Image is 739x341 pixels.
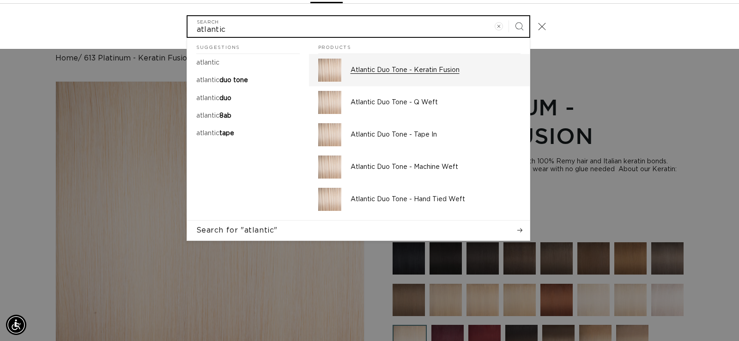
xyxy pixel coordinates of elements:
iframe: Chat Widget [693,297,739,341]
mark: atlantic [196,77,219,84]
p: atlantic duo tone [196,76,248,84]
input: Search [188,16,529,37]
div: Accessibility Menu [6,315,26,335]
mark: atlantic [196,130,219,137]
button: Close [532,16,552,36]
a: atlantic [187,54,309,72]
a: atlantic tape [187,125,309,142]
p: Atlantic Duo Tone - Q Weft [351,98,521,107]
p: atlantic tape [196,129,234,138]
h2: Products [318,38,521,54]
span: Search for "atlantic" [196,225,278,235]
a: Atlantic Duo Tone - Keratin Fusion [309,54,530,86]
a: Atlantic Duo Tone - Hand Tied Weft [309,183,530,215]
a: atlantic 8ab [187,107,309,125]
mark: atlantic [196,60,219,66]
mark: atlantic [196,113,219,119]
p: atlantic 8ab [196,112,231,120]
span: duo tone [219,77,248,84]
p: atlantic duo [196,94,231,102]
a: Atlantic Duo Tone - Q Weft [309,86,530,119]
img: Atlantic Duo Tone - Machine Weft [318,156,341,179]
p: Atlantic Duo Tone - Hand Tied Weft [351,195,521,203]
span: 8ab [219,113,231,119]
img: Atlantic Duo Tone - Hand Tied Weft [318,188,341,211]
p: Atlantic Duo Tone - Machine Weft [351,163,521,171]
p: atlantic [196,59,219,67]
button: Search [509,16,529,36]
a: Atlantic Duo Tone - Machine Weft [309,151,530,183]
a: Atlantic Duo Tone - Tape In [309,119,530,151]
h2: Suggestions [196,38,300,54]
p: Atlantic Duo Tone - Tape In [351,131,521,139]
button: Clear search term [489,16,509,36]
mark: atlantic [196,95,219,102]
span: tape [219,130,234,137]
img: Atlantic Duo Tone - Q Weft [318,91,341,114]
p: Atlantic Duo Tone - Keratin Fusion [351,66,521,74]
a: atlantic duo [187,90,309,107]
img: Atlantic Duo Tone - Keratin Fusion [318,59,341,82]
img: Atlantic Duo Tone - Tape In [318,123,341,146]
span: duo [219,95,231,102]
a: atlantic duo tone [187,72,309,89]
